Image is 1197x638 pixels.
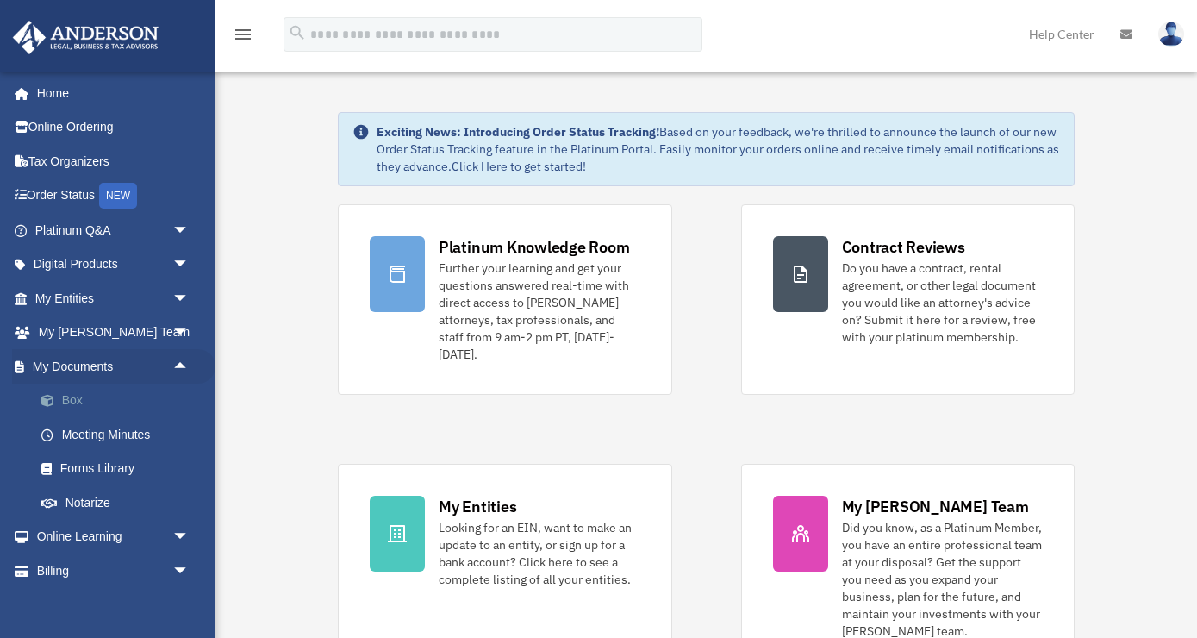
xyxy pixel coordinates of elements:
div: Do you have a contract, rental agreement, or other legal document you would like an attorney's ad... [842,260,1044,346]
strong: Exciting News: Introducing Order Status Tracking! [377,124,659,140]
a: My Documentsarrow_drop_up [12,349,215,384]
div: Platinum Knowledge Room [439,236,630,258]
i: menu [233,24,253,45]
span: arrow_drop_down [172,281,207,316]
a: Forms Library [24,452,215,486]
a: Meeting Minutes [24,417,215,452]
span: arrow_drop_up [172,349,207,385]
a: Digital Productsarrow_drop_down [12,247,215,282]
a: Notarize [24,485,215,520]
span: arrow_drop_down [172,213,207,248]
a: Online Ordering [12,110,215,145]
div: Contract Reviews [842,236,965,258]
a: Contract Reviews Do you have a contract, rental agreement, or other legal document you would like... [741,204,1075,395]
div: Looking for an EIN, want to make an update to an entity, or sign up for a bank account? Click her... [439,519,640,588]
i: search [288,23,307,42]
a: Platinum Q&Aarrow_drop_down [12,213,215,247]
a: Platinum Knowledge Room Further your learning and get your questions answered real-time with dire... [338,204,672,395]
a: menu [233,30,253,45]
div: Further your learning and get your questions answered real-time with direct access to [PERSON_NAM... [439,260,640,363]
a: Tax Organizers [12,144,215,178]
a: Click Here to get started! [452,159,586,174]
div: My [PERSON_NAME] Team [842,496,1029,517]
span: arrow_drop_down [172,520,207,555]
a: Billingarrow_drop_down [12,554,215,588]
a: Online Learningarrow_drop_down [12,520,215,554]
span: arrow_drop_down [172,316,207,351]
span: arrow_drop_down [172,554,207,589]
div: My Entities [439,496,516,517]
img: User Pic [1158,22,1184,47]
a: My [PERSON_NAME] Teamarrow_drop_down [12,316,215,350]
span: arrow_drop_down [172,247,207,283]
a: Order StatusNEW [12,178,215,214]
a: Box [24,384,215,418]
div: Based on your feedback, we're thrilled to announce the launch of our new Order Status Tracking fe... [377,123,1060,175]
a: My Entitiesarrow_drop_down [12,281,215,316]
a: Home [12,76,207,110]
div: NEW [99,183,137,209]
img: Anderson Advisors Platinum Portal [8,21,164,54]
